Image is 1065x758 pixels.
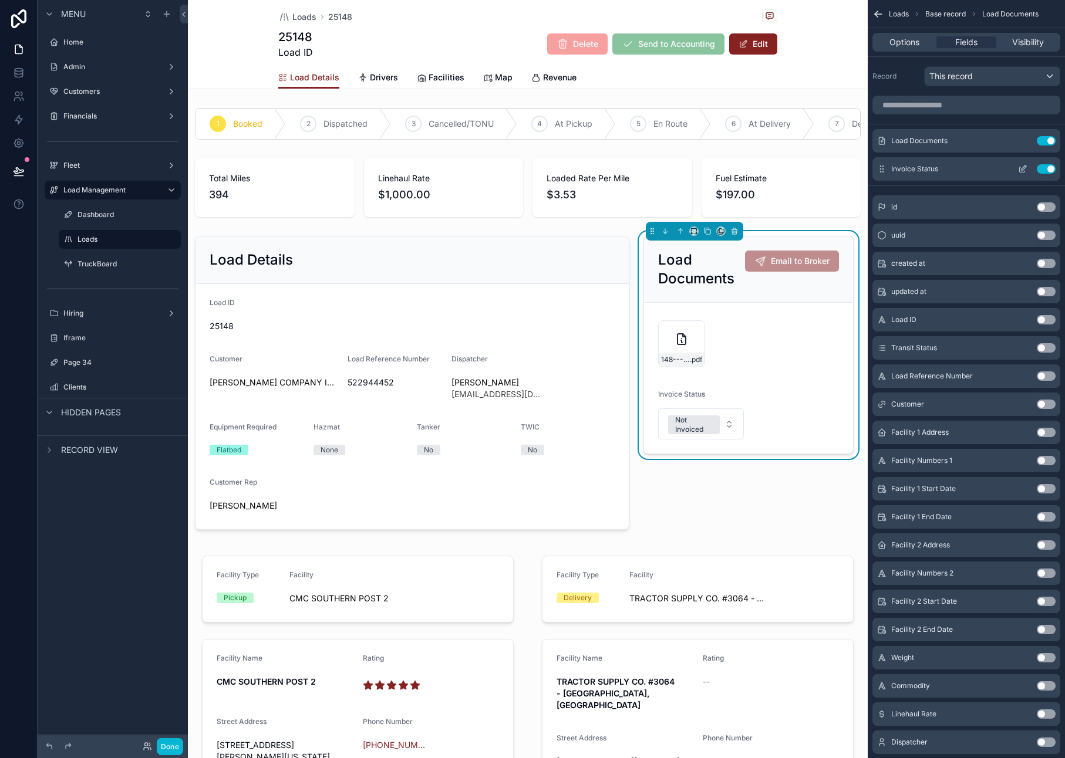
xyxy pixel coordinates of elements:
h1: 25148 [278,29,313,45]
span: Load Reference Number [891,371,973,381]
span: Record view [61,444,118,456]
a: Map [483,67,513,90]
span: This record [929,70,973,82]
a: Drivers [358,67,398,90]
span: Load Details [290,72,339,83]
label: Page 34 [63,358,178,367]
span: Facility 2 Start Date [891,597,957,606]
label: Clients [63,383,178,392]
a: Fleet [45,156,181,175]
a: Loads [59,230,181,249]
label: Load Management [63,185,157,195]
span: Map [495,72,513,83]
label: Loads [77,235,174,244]
label: Home [63,38,178,47]
span: Facility 2 End Date [891,625,953,634]
span: Load Documents [891,136,948,145]
span: Load ID [278,45,313,59]
span: id [891,202,897,212]
span: Drivers [370,72,398,83]
span: 148---8-12-to-8-13---CHR---1000.00 [661,355,690,364]
span: Load Documents [982,9,1039,19]
span: Load ID [891,315,916,324]
span: Invoice Status [891,164,938,174]
span: Customer [891,400,924,409]
span: updated at [891,287,926,296]
span: Facility 2 Address [891,540,950,550]
a: Financials [45,107,181,126]
a: Customers [45,82,181,101]
span: Invoice Status [658,390,705,398]
span: Hidden pages [61,407,121,418]
span: created at [891,259,925,268]
a: Loads [278,11,316,23]
span: Transit Status [891,343,937,353]
span: Facility Numbers 2 [891,568,953,578]
a: 25148 [328,11,352,23]
label: Iframe [63,333,178,343]
label: Record [872,72,919,81]
span: Revenue [543,72,577,83]
label: Admin [63,62,162,72]
span: Visibility [1012,36,1044,48]
a: Iframe [45,329,181,347]
span: Base record [925,9,966,19]
span: Facilities [429,72,464,83]
span: Menu [61,8,86,20]
button: Edit [729,33,777,55]
span: Facility 1 Start Date [891,484,956,493]
button: This record [924,66,1060,86]
span: Loads [292,11,316,23]
label: Hiring [63,309,162,318]
a: Admin [45,57,181,76]
a: Load Details [278,67,339,89]
h2: Load Documents [658,251,745,288]
span: .pdf [690,355,702,364]
a: Load Management [45,181,181,199]
span: Loads [889,9,909,19]
a: Hiring [45,304,181,323]
button: Done [157,738,183,755]
a: Page 34 [45,353,181,372]
div: Not Invoiced [675,415,713,434]
label: Fleet [63,161,162,170]
span: Facility 1 End Date [891,512,952,522]
span: Fields [955,36,978,48]
a: Revenue [531,67,577,90]
span: uuid [891,231,905,240]
a: Facilities [417,67,464,90]
a: Home [45,33,181,52]
span: Linehaul Rate [891,709,936,719]
span: Options [889,36,919,48]
span: Dispatcher [891,737,928,747]
a: TruckBoard [59,255,181,273]
span: Commodity [891,681,930,691]
span: Facility 1 Address [891,428,949,437]
a: Dashboard [59,205,181,224]
button: Select Button [658,408,744,439]
span: Facility Numbers 1 [891,456,952,465]
label: Financials [63,111,162,121]
label: Dashboard [77,210,178,219]
label: Customers [63,87,162,96]
label: TruckBoard [77,259,178,269]
a: Clients [45,378,181,397]
span: Weight [891,653,914,662]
